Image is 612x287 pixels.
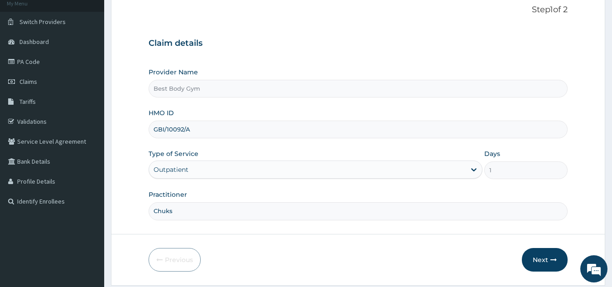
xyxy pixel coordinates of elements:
[19,78,37,86] span: Claims
[149,248,201,272] button: Previous
[19,38,49,46] span: Dashboard
[149,5,170,26] div: Minimize live chat window
[149,68,198,77] label: Provider Name
[19,18,66,26] span: Switch Providers
[522,248,568,272] button: Next
[149,121,568,138] input: Enter HMO ID
[484,149,500,158] label: Days
[5,191,173,223] textarea: Type your message and hit 'Enter'
[47,51,152,63] div: Chat with us now
[149,39,568,49] h3: Claim details
[149,5,568,15] p: Step 1 of 2
[53,86,125,177] span: We're online!
[17,45,37,68] img: d_794563401_company_1708531726252_794563401
[149,202,568,220] input: Enter Name
[149,190,187,199] label: Practitioner
[149,149,198,158] label: Type of Service
[149,108,174,117] label: HMO ID
[19,97,36,106] span: Tariffs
